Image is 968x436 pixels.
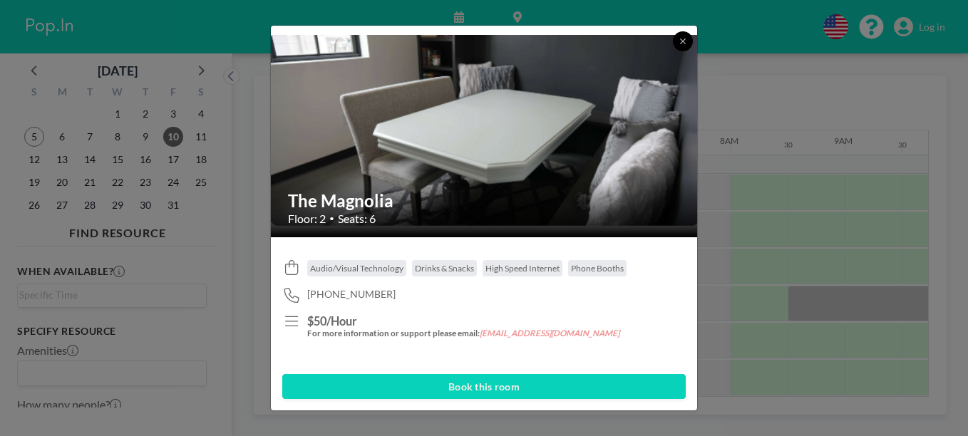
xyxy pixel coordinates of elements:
span: Drinks & Snacks [415,263,474,274]
button: Book this room [282,374,686,399]
h5: For more information or support please email: [307,328,621,339]
h3: $50/Hour [307,314,621,328]
span: Floor: 2 [288,212,326,226]
span: Audio/Visual Technology [310,263,403,274]
em: [EMAIL_ADDRESS][DOMAIN_NAME] [480,328,619,338]
img: 537.png [271,35,699,227]
span: Phone Booths [571,263,624,274]
span: Seats: 6 [338,212,376,226]
span: [PHONE_NUMBER] [307,288,396,301]
span: • [329,213,334,224]
span: High Speed Internet [485,263,560,274]
h2: The Magnolia [288,190,681,212]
